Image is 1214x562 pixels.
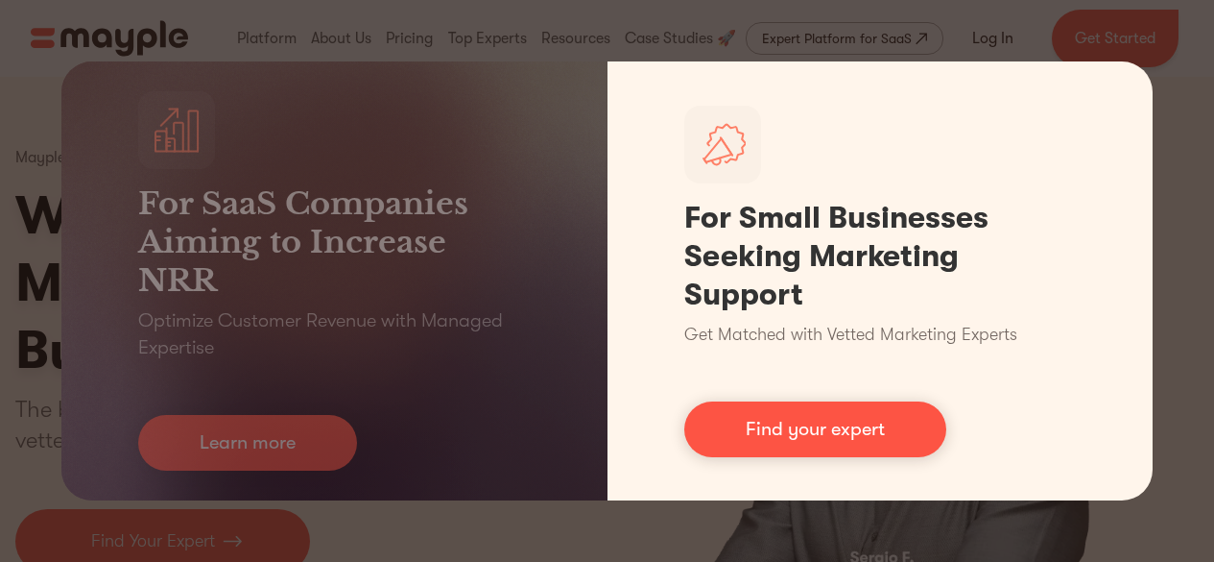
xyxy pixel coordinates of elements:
a: Learn more [138,415,357,471]
p: Optimize Customer Revenue with Managed Expertise [138,307,531,361]
h3: For SaaS Companies Aiming to Increase NRR [138,184,531,300]
h1: For Small Businesses Seeking Marketing Support [684,199,1077,314]
p: Get Matched with Vetted Marketing Experts [684,322,1017,348]
a: Find your expert [684,402,946,457]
